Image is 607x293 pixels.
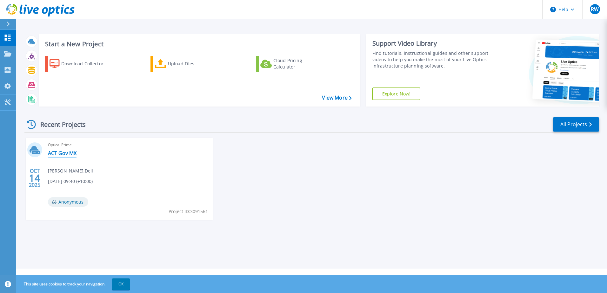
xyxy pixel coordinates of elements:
[45,56,116,72] a: Download Collector
[48,167,93,174] span: [PERSON_NAME] , Dell
[48,197,88,207] span: Anonymous
[150,56,221,72] a: Upload Files
[45,41,351,48] h3: Start a New Project
[17,278,130,290] span: This site uses cookies to track your navigation.
[168,57,219,70] div: Upload Files
[48,150,77,156] a: ACT Gov MX
[591,7,599,12] span: RW
[48,141,209,148] span: Optical Prime
[61,57,112,70] div: Download Collector
[48,178,93,185] span: [DATE] 09:40 (+10:00)
[169,208,208,215] span: Project ID: 3091561
[29,166,41,190] div: OCT 2025
[273,57,324,70] div: Cloud Pricing Calculator
[372,50,491,69] div: Find tutorials, instructional guides and other support videos to help you make the most of your L...
[322,95,351,101] a: View More
[256,56,327,72] a: Cloud Pricing Calculator
[29,175,40,181] span: 14
[112,278,130,290] button: OK
[24,117,94,132] div: Recent Projects
[553,117,599,132] a: All Projects
[372,39,491,48] div: Support Video Library
[372,88,421,100] a: Explore Now!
